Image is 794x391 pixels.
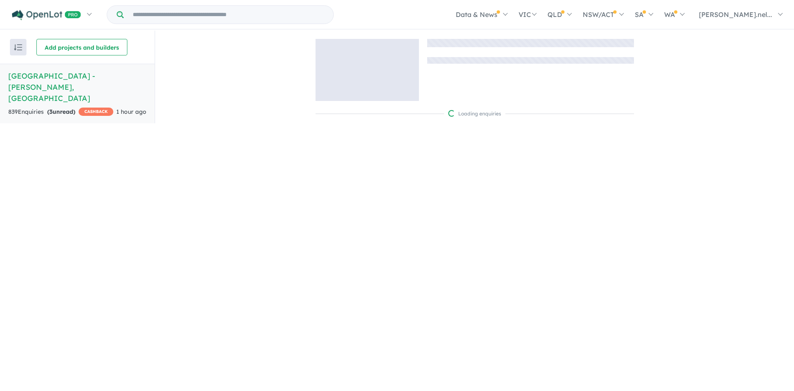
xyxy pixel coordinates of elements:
[125,6,332,24] input: Try estate name, suburb, builder or developer
[14,44,22,50] img: sort.svg
[47,108,75,115] strong: ( unread)
[79,108,113,116] span: CASHBACK
[8,70,146,104] h5: [GEOGRAPHIC_DATA] - [PERSON_NAME] , [GEOGRAPHIC_DATA]
[36,39,127,55] button: Add projects and builders
[8,107,113,117] div: 839 Enquir ies
[448,110,501,118] div: Loading enquiries
[12,10,81,20] img: Openlot PRO Logo White
[116,108,146,115] span: 1 hour ago
[49,108,53,115] span: 3
[699,10,772,19] span: [PERSON_NAME].nel...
